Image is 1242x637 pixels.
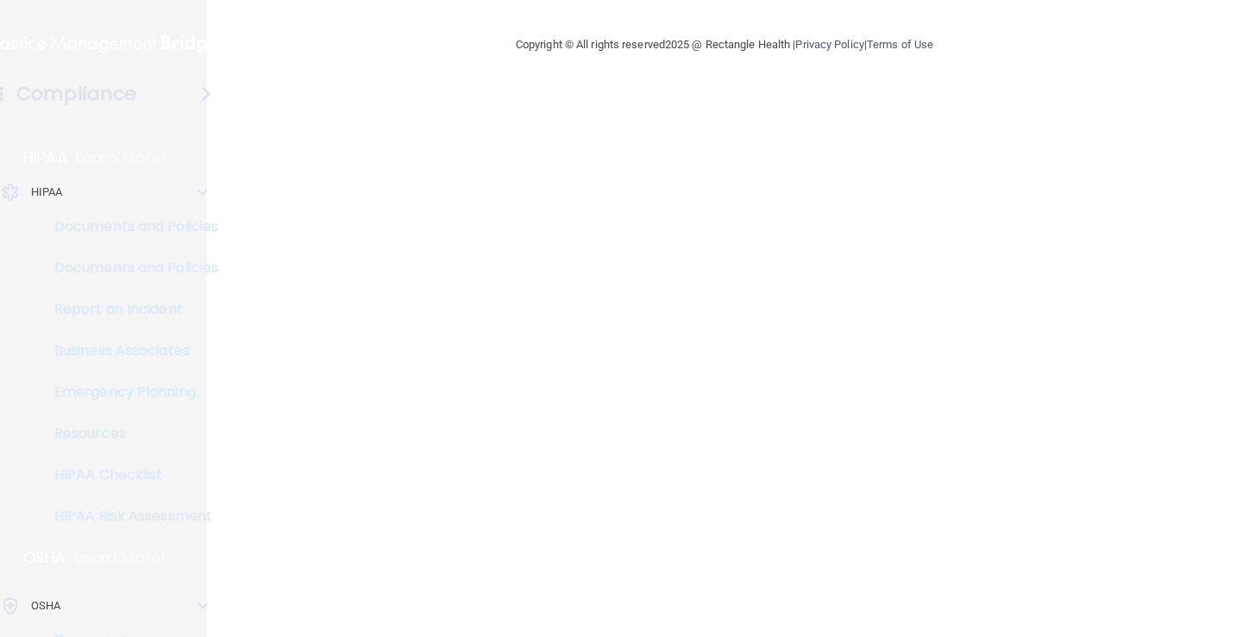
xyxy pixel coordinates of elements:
p: Emergency Planning [11,384,247,401]
p: Business Associates [11,342,247,359]
p: Documents and Policies [11,259,247,277]
p: HIPAA [23,147,67,168]
p: Resources [11,425,247,442]
a: Privacy Policy [795,38,863,51]
h4: Compliance [16,82,136,106]
p: Learn More! [75,547,166,568]
p: Learn More! [76,147,167,168]
p: OSHA [31,596,60,616]
p: HIPAA Risk Assessment [11,508,247,525]
div: Copyright © All rights reserved 2025 @ Rectangle Health | | [410,17,1039,72]
p: OSHA [23,547,66,568]
p: HIPAA [31,182,63,203]
p: Documents and Policies [11,218,247,235]
p: HIPAA Checklist [11,466,247,484]
a: Terms of Use [867,38,933,51]
p: Report an Incident [11,301,247,318]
